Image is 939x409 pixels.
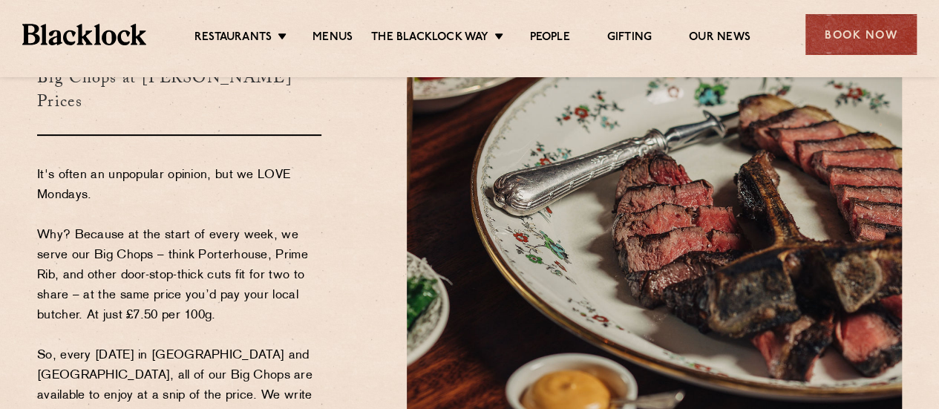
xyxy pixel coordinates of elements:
a: The Blacklock Way [371,30,488,47]
a: Our News [689,30,750,47]
h3: Big Chops at [PERSON_NAME] Prices [37,45,321,136]
a: People [529,30,569,47]
img: BL_Textured_Logo-footer-cropped.svg [22,24,146,45]
a: Gifting [607,30,652,47]
a: Menus [313,30,353,47]
div: Book Now [805,14,917,55]
a: Restaurants [194,30,272,47]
